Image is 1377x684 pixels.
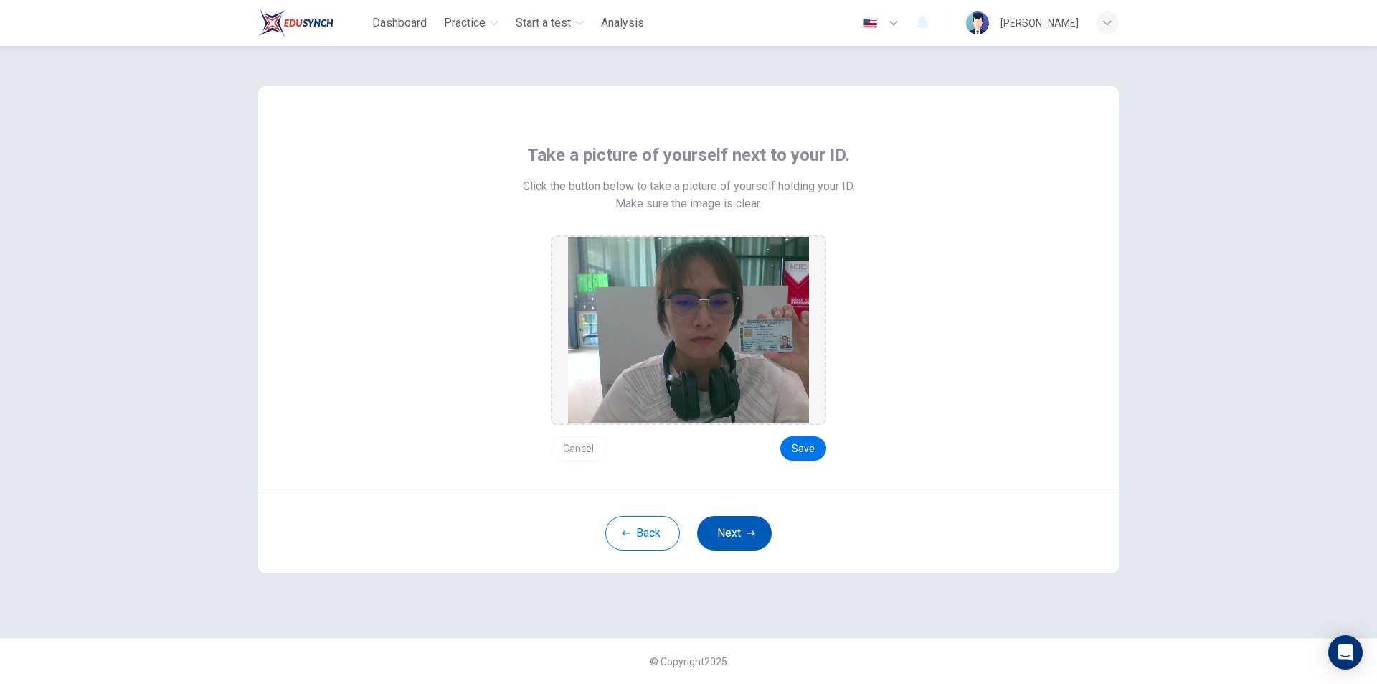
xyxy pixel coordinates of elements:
[1328,635,1363,670] div: Open Intercom Messenger
[438,10,504,36] button: Practice
[366,10,432,36] button: Dashboard
[595,10,650,36] button: Analysis
[966,11,989,34] img: Profile picture
[523,178,855,195] span: Click the button below to take a picture of yourself holding your ID.
[568,237,809,423] img: preview screemshot
[510,10,590,36] button: Start a test
[527,144,850,167] span: Take a picture of yourself next to your ID.
[605,516,680,551] button: Back
[697,516,772,551] button: Next
[780,436,826,461] button: Save
[861,18,879,29] img: en
[372,14,427,32] span: Dashboard
[551,436,606,461] button: Cancel
[1000,14,1079,32] div: [PERSON_NAME]
[650,656,727,667] span: © Copyright 2025
[516,14,571,32] span: Start a test
[444,14,486,32] span: Practice
[615,195,762,212] span: Make sure the image is clear.
[258,9,366,37] a: Train Test logo
[601,14,644,32] span: Analysis
[258,9,333,37] img: Train Test logo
